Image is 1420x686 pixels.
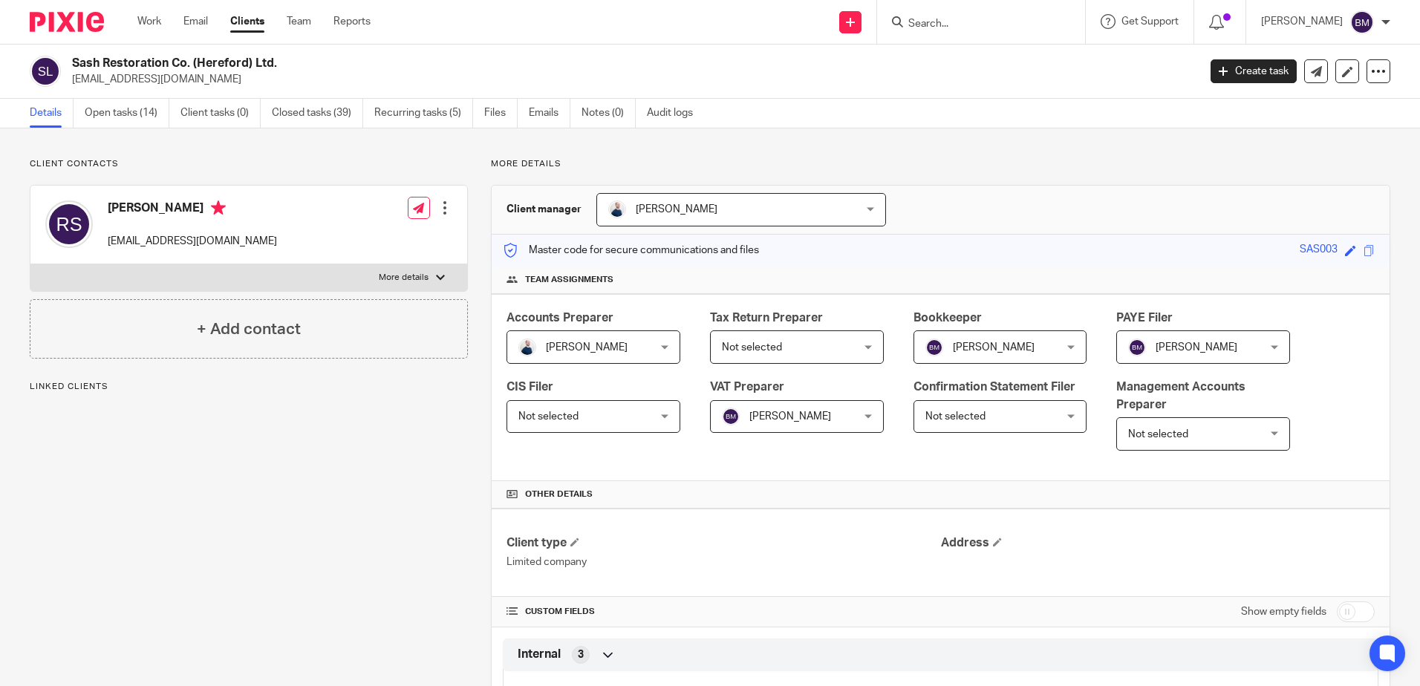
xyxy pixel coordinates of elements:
label: Show empty fields [1241,604,1326,619]
h4: + Add contact [197,318,301,341]
a: Create task [1211,59,1297,83]
span: Tax Return Preparer [710,312,823,324]
img: svg%3E [45,200,93,248]
img: MC_T&CO-3.jpg [518,339,536,356]
span: [PERSON_NAME] [1156,342,1237,353]
span: Confirmation Statement Filer [913,381,1075,393]
a: Client tasks (0) [180,99,261,128]
a: Closed tasks (39) [272,99,363,128]
p: Client contacts [30,158,468,170]
a: Notes (0) [582,99,636,128]
a: Details [30,99,74,128]
img: svg%3E [1128,339,1146,356]
span: CIS Filer [507,381,553,393]
span: Not selected [722,342,782,353]
a: Audit logs [647,99,704,128]
span: Management Accounts Preparer [1116,381,1245,410]
img: svg%3E [925,339,943,356]
i: Primary [211,200,226,215]
p: Linked clients [30,381,468,393]
p: More details [379,272,429,284]
a: Reports [333,14,371,29]
input: Search [907,18,1040,31]
span: 3 [578,647,584,662]
h2: Sash Restoration Co. (Hereford) Ltd. [72,56,965,71]
p: Limited company [507,555,940,569]
span: Bookkeeper [913,312,982,324]
span: Team assignments [525,274,613,286]
a: Work [137,14,161,29]
p: [EMAIL_ADDRESS][DOMAIN_NAME] [72,72,1188,87]
h4: [PERSON_NAME] [108,200,277,219]
img: MC_T&CO-3.jpg [608,200,626,218]
h4: CUSTOM FIELDS [507,606,940,618]
img: svg%3E [30,56,61,87]
span: Other details [525,489,593,500]
span: PAYE Filer [1116,312,1173,324]
a: Clients [230,14,264,29]
span: [PERSON_NAME] [749,411,831,422]
span: [PERSON_NAME] [953,342,1035,353]
img: svg%3E [722,408,740,425]
a: Open tasks (14) [85,99,169,128]
span: Get Support [1121,16,1179,27]
img: Pixie [30,12,104,32]
p: [EMAIL_ADDRESS][DOMAIN_NAME] [108,234,277,249]
p: Master code for secure communications and files [503,243,759,258]
img: svg%3E [1350,10,1374,34]
p: [PERSON_NAME] [1261,14,1343,29]
div: SAS003 [1300,242,1338,259]
span: Not selected [1128,429,1188,440]
span: Accounts Preparer [507,312,613,324]
span: Not selected [518,411,579,422]
a: Files [484,99,518,128]
p: More details [491,158,1390,170]
span: [PERSON_NAME] [636,204,717,215]
span: Not selected [925,411,986,422]
h4: Address [941,535,1375,551]
span: VAT Preparer [710,381,784,393]
span: Internal [518,647,561,662]
h3: Client manager [507,202,582,217]
a: Emails [529,99,570,128]
span: [PERSON_NAME] [546,342,628,353]
a: Recurring tasks (5) [374,99,473,128]
h4: Client type [507,535,940,551]
a: Team [287,14,311,29]
a: Email [183,14,208,29]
